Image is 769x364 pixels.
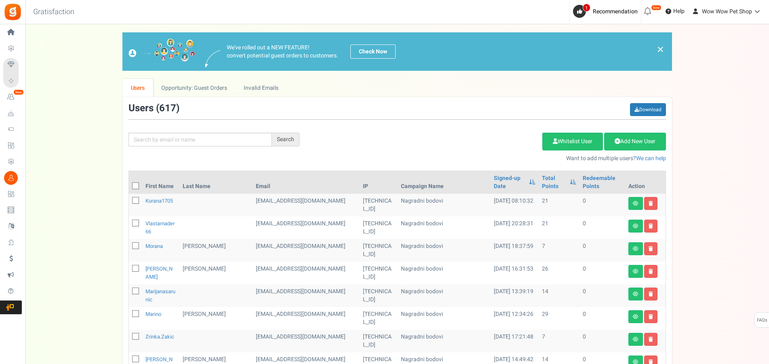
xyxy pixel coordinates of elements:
a: korana1705 [145,197,173,205]
i: Delete user [649,269,653,274]
a: Signed-up Date [494,174,525,190]
i: View details [633,337,638,342]
td: customer [253,239,360,262]
td: Nagradni bodovi [398,239,491,262]
span: 617 [159,101,176,115]
a: Help [662,5,688,18]
span: FAQs [756,313,767,328]
td: 14 [539,284,580,307]
td: 7 [539,330,580,352]
td: [TECHNICAL_ID] [360,307,398,330]
a: Opportunity: Guest Orders [153,79,235,97]
p: Want to add multiple users? [312,154,666,163]
i: View details [633,292,638,296]
td: customer [253,284,360,307]
td: [DATE] 08:10:32 [491,194,538,216]
td: [PERSON_NAME] [179,239,253,262]
a: Download [630,103,666,116]
td: [TECHNICAL_ID] [360,262,398,284]
td: 0 [579,307,625,330]
i: View details [633,201,638,206]
td: [TECHNICAL_ID] [360,216,398,239]
th: Action [625,171,666,194]
em: New [651,5,662,11]
h3: Gratisfaction [24,4,83,20]
i: View details [633,314,638,319]
td: 0 [579,239,625,262]
td: [TECHNICAL_ID] [360,284,398,307]
em: New [13,89,24,95]
td: [PERSON_NAME] [179,262,253,284]
td: 7 [539,239,580,262]
td: [TECHNICAL_ID] [360,330,398,352]
td: 21 [539,216,580,239]
a: marijanasarunic [145,288,175,303]
a: [PERSON_NAME] [145,265,173,281]
i: View details [633,224,638,229]
th: Campaign Name [398,171,491,194]
a: 1 Recommendation [573,5,641,18]
th: IP [360,171,398,194]
td: [EMAIL_ADDRESS][DOMAIN_NAME] [253,262,360,284]
td: customer [253,194,360,216]
td: 29 [539,307,580,330]
th: Email [253,171,360,194]
td: 0 [579,284,625,307]
td: Nagradni bodovi [398,307,491,330]
i: Delete user [649,224,653,229]
td: 0 [579,262,625,284]
td: 0 [579,194,625,216]
span: Recommendation [593,7,638,16]
td: [DATE] 18:37:59 [491,239,538,262]
img: Gratisfaction [4,3,22,21]
a: zrinka.zakic [145,333,174,341]
i: View details [633,246,638,251]
input: Search by email or name [129,133,272,146]
i: Delete user [649,314,653,319]
td: [DATE] 17:21:48 [491,330,538,352]
span: 1 [583,4,590,12]
a: Add New User [604,133,666,150]
td: Nagradni bodovi [398,194,491,216]
a: Check Now [350,44,396,59]
i: Delete user [649,292,653,296]
th: First Name [142,171,179,194]
td: Nagradni bodovi [398,284,491,307]
td: customer [253,330,360,352]
td: [EMAIL_ADDRESS][DOMAIN_NAME] [253,307,360,330]
a: Marino [145,310,161,318]
i: Delete user [649,337,653,342]
i: View details [633,269,638,274]
a: We can help [636,154,666,163]
td: Nagradni bodovi [398,216,491,239]
a: vlastamader66 [145,220,175,235]
i: Delete user [649,201,653,206]
td: [TECHNICAL_ID] [360,194,398,216]
a: Invalid Emails [236,79,287,97]
a: Total Points [542,174,566,190]
td: [DATE] 16:31:53 [491,262,538,284]
a: New [3,90,22,104]
td: Nagradni bodovi [398,262,491,284]
td: 21 [539,194,580,216]
a: Morana [145,242,163,250]
img: images [129,38,195,65]
td: [DATE] 12:34:26 [491,307,538,330]
div: Search [272,133,299,146]
td: [EMAIL_ADDRESS][DOMAIN_NAME] [253,216,360,239]
span: Help [671,7,685,15]
h3: Users ( ) [129,103,179,114]
a: Redeemable Points [583,174,622,190]
td: [DATE] 20:28:31 [491,216,538,239]
a: Whitelist User [542,133,603,150]
span: Wow Wow Pet Shop [702,7,752,16]
th: Last Name [179,171,253,194]
td: 0 [579,216,625,239]
td: [TECHNICAL_ID] [360,239,398,262]
td: [PERSON_NAME] [179,307,253,330]
a: × [657,44,664,54]
a: Users [122,79,153,97]
td: 0 [579,330,625,352]
img: images [205,50,221,68]
td: Nagradni bodovi [398,330,491,352]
